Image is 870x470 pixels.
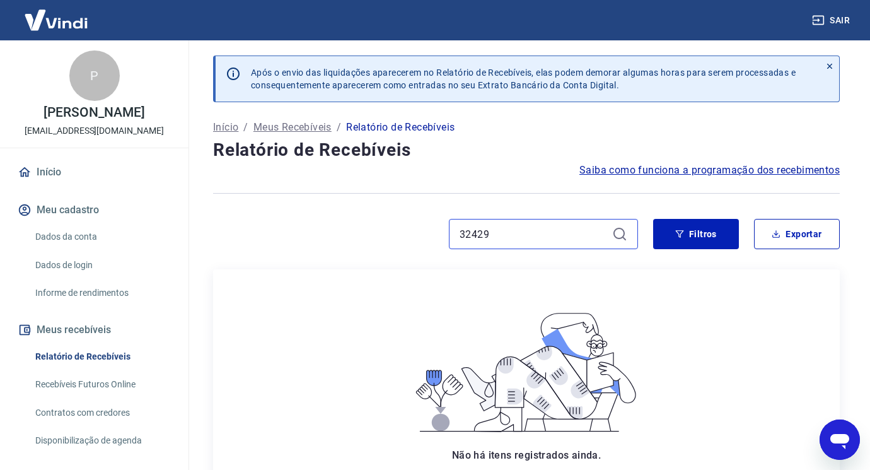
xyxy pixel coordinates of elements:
img: Vindi [15,1,97,39]
p: [PERSON_NAME] [43,106,144,119]
button: Meu cadastro [15,196,173,224]
div: P [69,50,120,101]
a: Relatório de Recebíveis [30,344,173,370]
a: Meus Recebíveis [253,120,332,135]
a: Saiba como funciona a programação dos recebimentos [579,163,840,178]
a: Informe de rendimentos [30,280,173,306]
a: Início [15,158,173,186]
a: Dados da conta [30,224,173,250]
button: Sair [809,9,855,32]
button: Filtros [653,219,739,249]
input: Busque pelo número do pedido [460,225,607,244]
iframe: Botão para abrir a janela de mensagens [820,420,860,460]
p: Após o envio das liquidações aparecerem no Relatório de Recebíveis, elas podem demorar algumas ho... [251,66,796,91]
a: Contratos com credores [30,400,173,426]
a: Disponibilização de agenda [30,428,173,454]
span: Não há itens registrados ainda. [452,449,601,461]
button: Exportar [754,219,840,249]
h4: Relatório de Recebíveis [213,138,840,163]
p: Relatório de Recebíveis [346,120,455,135]
p: [EMAIL_ADDRESS][DOMAIN_NAME] [25,124,164,138]
button: Meus recebíveis [15,316,173,344]
p: / [243,120,248,135]
a: Dados de login [30,252,173,278]
a: Recebíveis Futuros Online [30,372,173,397]
p: / [337,120,341,135]
a: Início [213,120,238,135]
